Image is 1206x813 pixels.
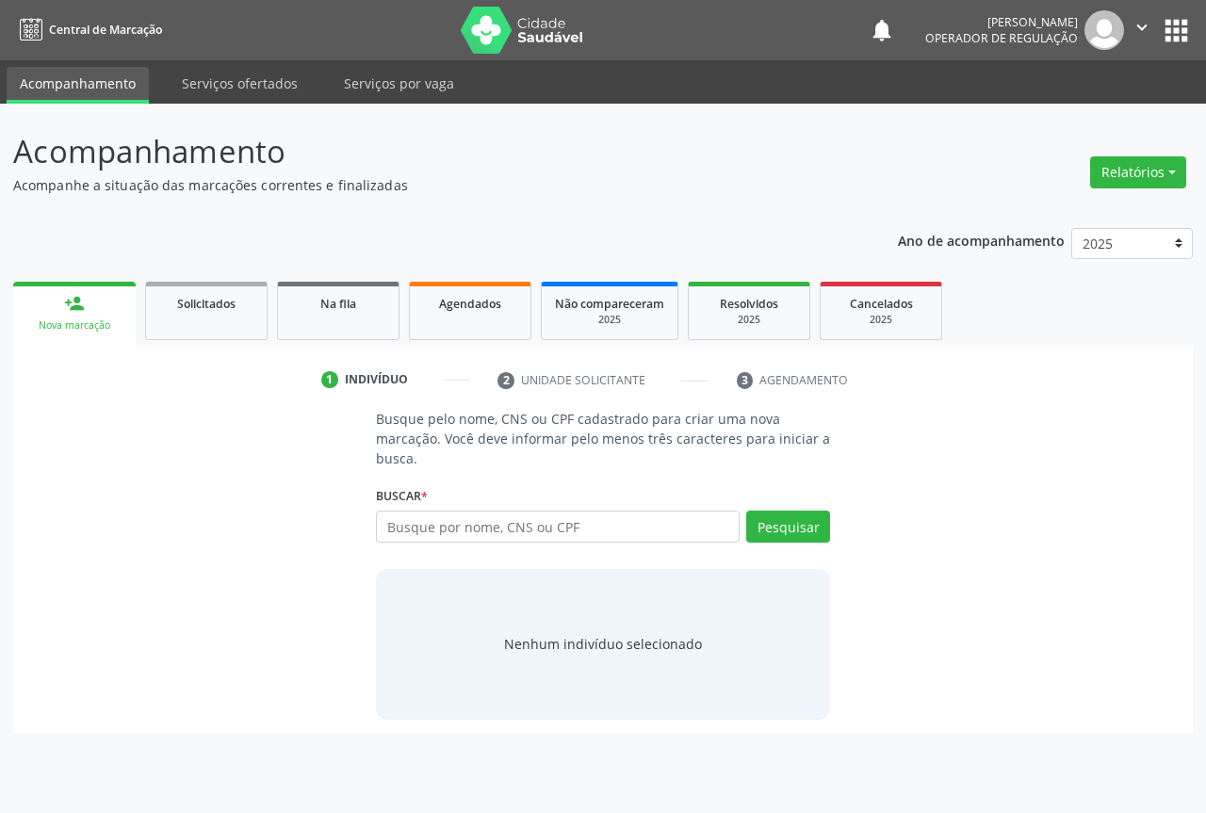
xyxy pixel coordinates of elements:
p: Busque pelo nome, CNS ou CPF cadastrado para criar uma nova marcação. Você deve informar pelo men... [376,409,830,468]
div: Indivíduo [345,371,408,388]
button:  [1124,10,1160,50]
span: Central de Marcação [49,22,162,38]
div: 2025 [702,313,796,327]
span: Resolvidos [720,296,778,312]
span: Cancelados [850,296,913,312]
div: Nova marcação [26,318,122,333]
div: 2025 [834,313,928,327]
span: Operador de regulação [925,30,1078,46]
button: Relatórios [1090,156,1186,188]
input: Busque por nome, CNS ou CPF [376,511,740,543]
span: Solicitados [177,296,236,312]
button: apps [1160,14,1193,47]
p: Ano de acompanhamento [898,228,1065,252]
p: Acompanhe a situação das marcações correntes e finalizadas [13,175,839,195]
button: notifications [869,17,895,43]
span: Na fila [320,296,356,312]
label: Buscar [376,481,428,511]
div: person_add [64,293,85,314]
a: Serviços por vaga [331,67,467,100]
div: Nenhum indivíduo selecionado [504,634,702,654]
div: 2025 [555,313,664,327]
p: Acompanhamento [13,128,839,175]
div: 1 [321,371,338,388]
button: Pesquisar [746,511,830,543]
span: Agendados [439,296,501,312]
a: Acompanhamento [7,67,149,104]
a: Serviços ofertados [169,67,311,100]
img: img [1084,10,1124,50]
div: [PERSON_NAME] [925,14,1078,30]
a: Central de Marcação [13,14,162,45]
span: Não compareceram [555,296,664,312]
i:  [1132,17,1152,38]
